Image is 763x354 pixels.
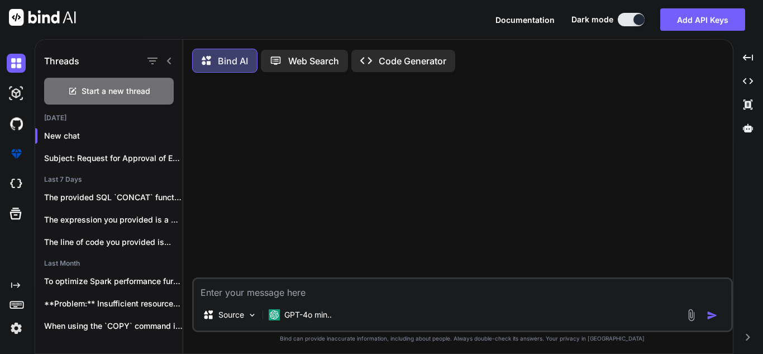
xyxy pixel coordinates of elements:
[495,15,555,25] span: Documentation
[35,259,183,268] h2: Last Month
[44,343,183,354] p: To handle division by zero in a...
[7,114,26,133] img: githubDark
[218,54,248,68] p: Bind AI
[44,54,79,68] h1: Threads
[44,192,183,203] p: The provided SQL `CONCAT` function appears to...
[44,214,183,225] p: The expression you provided is a SQL...
[284,309,332,320] p: GPT-4o min..
[247,310,257,320] img: Pick Models
[82,86,150,97] span: Start a new thread
[7,84,26,103] img: darkAi-studio
[218,309,244,320] p: Source
[288,54,339,68] p: Web Search
[7,144,26,163] img: premium
[7,174,26,193] img: cloudideIcon
[192,334,733,343] p: Bind can provide inaccurate information, including about people. Always double-check its answers....
[44,153,183,164] p: Subject: Request for Approval of External Certification...
[44,298,183,309] p: **Problem:** Insufficient resources for the IRAS lead...
[685,309,698,322] img: attachment
[7,54,26,73] img: darkChat
[9,9,76,26] img: Bind AI
[44,130,183,141] p: New chat
[571,14,613,25] span: Dark mode
[495,14,555,26] button: Documentation
[44,237,183,248] p: The line of code you provided is...
[707,310,718,321] img: icon
[44,276,183,287] p: To optimize Spark performance further within the...
[44,320,183,332] p: When using the `COPY` command in a...
[35,114,183,122] h2: [DATE]
[269,309,280,320] img: GPT-4o mini
[379,54,446,68] p: Code Generator
[35,175,183,184] h2: Last 7 Days
[660,8,745,31] button: Add API Keys
[7,319,26,338] img: settings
